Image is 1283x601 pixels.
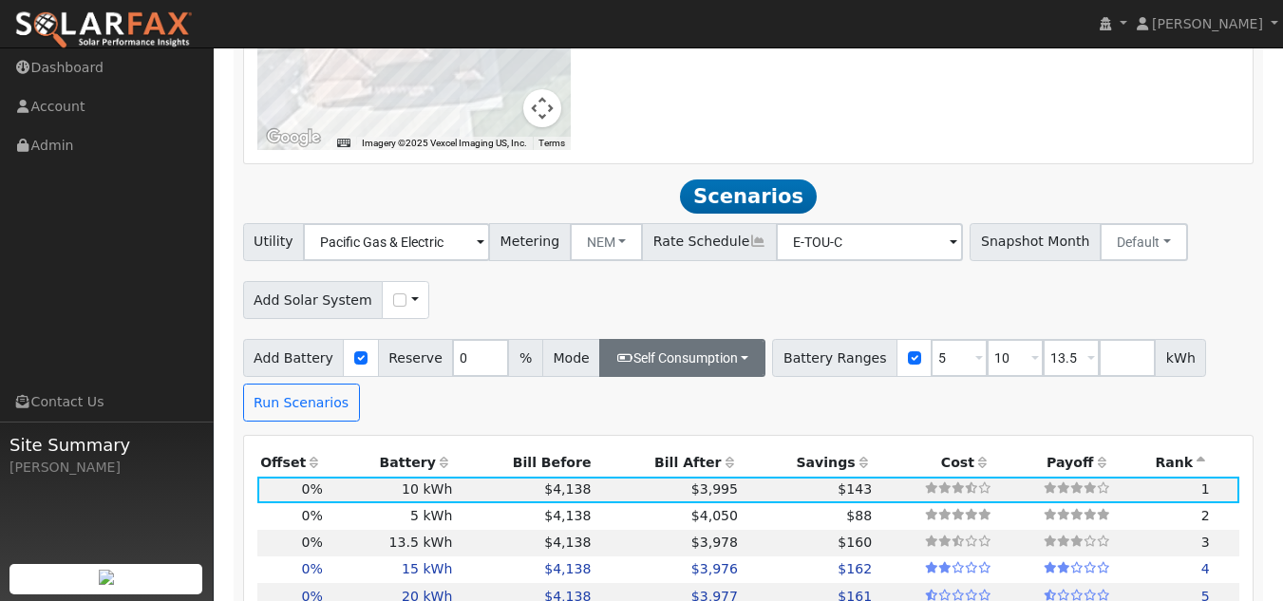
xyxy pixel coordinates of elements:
[326,556,456,583] td: 15 kWh
[243,281,384,319] span: Add Solar System
[838,535,872,550] span: $160
[301,508,322,523] span: 0%
[301,561,322,576] span: 0%
[680,179,816,214] span: Scenarios
[544,535,591,550] span: $4,138
[9,432,203,458] span: Site Summary
[1201,561,1210,576] span: 4
[257,449,327,476] th: Offset
[301,481,322,497] span: 0%
[523,89,561,127] button: Map camera controls
[508,339,542,377] span: %
[642,223,777,261] span: Rate Schedule
[1201,535,1210,550] span: 3
[846,508,872,523] span: $88
[538,138,565,148] a: Terms (opens in new tab)
[544,508,591,523] span: $4,138
[1100,223,1188,261] button: Default
[303,223,490,261] input: Select a Utility
[326,477,456,503] td: 10 kWh
[489,223,571,261] span: Metering
[326,530,456,556] td: 13.5 kWh
[772,339,897,377] span: Battery Ranges
[1155,455,1193,470] span: Rank
[1201,481,1210,497] span: 1
[262,125,325,150] a: Open this area in Google Maps (opens a new window)
[970,223,1101,261] span: Snapshot Month
[378,339,454,377] span: Reserve
[326,449,456,476] th: Battery
[941,455,974,470] span: Cost
[362,138,527,148] span: Imagery ©2025 Vexcel Imaging US, Inc.
[262,125,325,150] img: Google
[326,503,456,530] td: 5 kWh
[14,10,193,50] img: SolarFax
[1155,339,1206,377] span: kWh
[570,223,644,261] button: NEM
[456,449,594,476] th: Bill Before
[838,561,872,576] span: $162
[243,223,305,261] span: Utility
[542,339,600,377] span: Mode
[594,449,742,476] th: Bill After
[9,458,203,478] div: [PERSON_NAME]
[691,561,738,576] span: $3,976
[243,339,345,377] span: Add Battery
[99,570,114,585] img: retrieve
[1047,455,1093,470] span: Payoff
[691,481,738,497] span: $3,995
[544,561,591,576] span: $4,138
[1201,508,1210,523] span: 2
[599,339,765,377] button: Self Consumption
[796,455,855,470] span: Savings
[691,535,738,550] span: $3,978
[838,481,872,497] span: $143
[243,384,360,422] button: Run Scenarios
[1152,16,1263,31] span: [PERSON_NAME]
[544,481,591,497] span: $4,138
[301,535,322,550] span: 0%
[691,508,738,523] span: $4,050
[337,137,350,150] button: Keyboard shortcuts
[776,223,963,261] input: Select a Rate Schedule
